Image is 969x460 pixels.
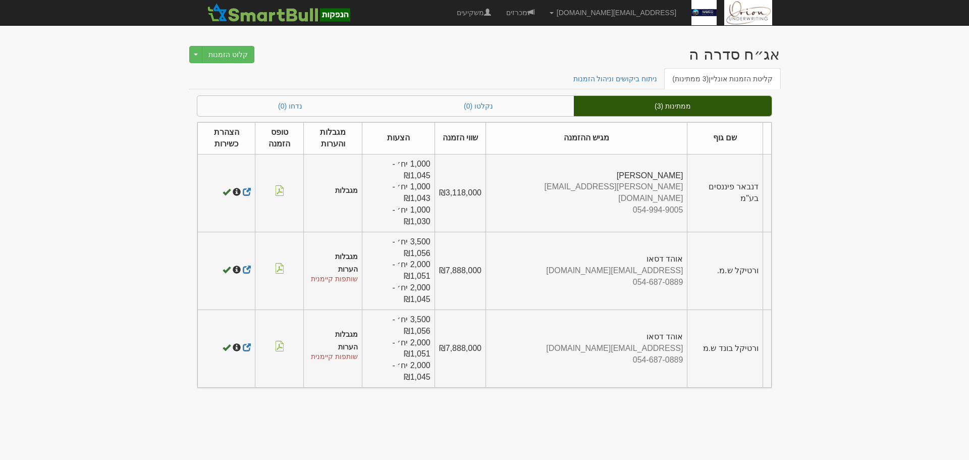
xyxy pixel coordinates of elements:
span: 1,000 יח׳ - ₪1,030 [392,206,430,226]
th: טופס הזמנה [255,123,303,155]
th: הצהרת כשירות [198,123,255,155]
h5: מגבלות [308,331,358,338]
span: תאריך תפוגה 01.12.2025 (בעוד חודשיים) [223,266,231,274]
p: שותפות קיימנית [308,351,358,362]
span: עודכן על ידי ציפי דיין בתאריך 02.12.2024 12:50 [233,266,241,274]
span: (3 ממתינות) [672,75,709,83]
span: עודכן על ידי ציפי דיין בתאריך 02.12.2024 12:53 [233,344,241,352]
span: 1,000 יח׳ - ₪1,045 [392,160,430,180]
div: אוהד דסאו [490,253,683,265]
h5: הערות [308,343,358,351]
span: 3,500 יח׳ - ₪1,056 [392,237,430,258]
div: אוהד דסאו [490,331,683,343]
div: [PERSON_NAME] [490,170,683,182]
div: 054-687-0889 [490,354,683,366]
a: ניתוח ביקושים וניהול הזמנות [565,68,666,89]
span: 2,000 יח׳ - ₪1,051 [392,260,430,280]
td: ורטיקל ש.מ. [687,232,763,310]
h5: מגבלות [308,187,358,194]
th: מגבלות והערות [303,123,362,155]
div: 054-994-9005 [490,205,683,216]
a: נדחו (0) [197,96,383,116]
th: מגיש ההזמנה [486,123,687,155]
span: תאריך תפוגה 01.12.2025 (בעוד חודשיים) [223,344,231,352]
div: נמקו ריאלטי לטד - אג״ח (סדרה ה) - הנפקה לציבור [689,46,780,63]
td: ₪3,118,000 [435,154,486,232]
td: ורטיקל בונד ש.מ [687,310,763,387]
div: [EMAIL_ADDRESS][DOMAIN_NAME] [490,265,683,277]
p: שותפות קיימנית [308,274,358,284]
img: pdf-file-icon.png [275,341,285,351]
div: 054-687-0889 [490,277,683,288]
a: קליטת הזמנות אונליין(3 ממתינות) [664,68,781,89]
div: [PERSON_NAME][EMAIL_ADDRESS][DOMAIN_NAME] [490,181,683,205]
th: שם גוף [687,123,763,155]
img: pdf-file-icon.png [275,185,285,196]
img: pdf-file-icon.png [275,263,285,274]
img: סמארטבול - מערכת לניהול הנפקות [204,3,353,23]
th: הצעות [362,123,435,155]
td: ₪7,888,000 [435,232,486,310]
td: דנבאר פיננסים בע"מ [687,154,763,232]
span: 2,000 יח׳ - ₪1,051 [392,338,430,359]
td: ₪7,888,000 [435,310,486,387]
div: [EMAIL_ADDRESS][DOMAIN_NAME] [490,343,683,354]
h5: הערות [308,266,358,273]
th: שווי הזמנה [435,123,486,155]
span: 2,000 יח׳ - ₪1,045 [392,361,430,381]
button: קלוט הזמנות [202,46,254,63]
span: 1,000 יח׳ - ₪1,043 [392,182,430,202]
span: 3,500 יח׳ - ₪1,056 [392,315,430,335]
span: עודכן על ידי מיכאל פוליצר בתאריך 26.08.2025 11:41 [233,188,241,196]
span: 2,000 יח׳ - ₪1,045 [392,283,430,303]
span: תאריך תפוגה 24.08.2026 (בעוד שנה) [223,188,231,196]
a: נקלטו (0) [383,96,574,116]
h5: מגבלות [308,253,358,261]
a: ממתינות (3) [574,96,772,116]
